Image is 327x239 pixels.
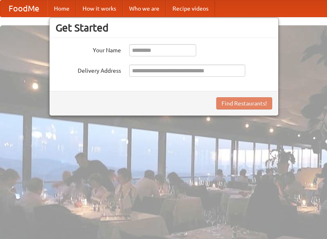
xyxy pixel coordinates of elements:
label: Your Name [56,44,121,54]
a: Home [47,0,76,17]
h3: Get Started [56,22,272,34]
a: Who we are [123,0,166,17]
a: How it works [76,0,123,17]
a: FoodMe [0,0,47,17]
a: Recipe videos [166,0,215,17]
label: Delivery Address [56,65,121,75]
button: Find Restaurants! [216,97,272,109]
